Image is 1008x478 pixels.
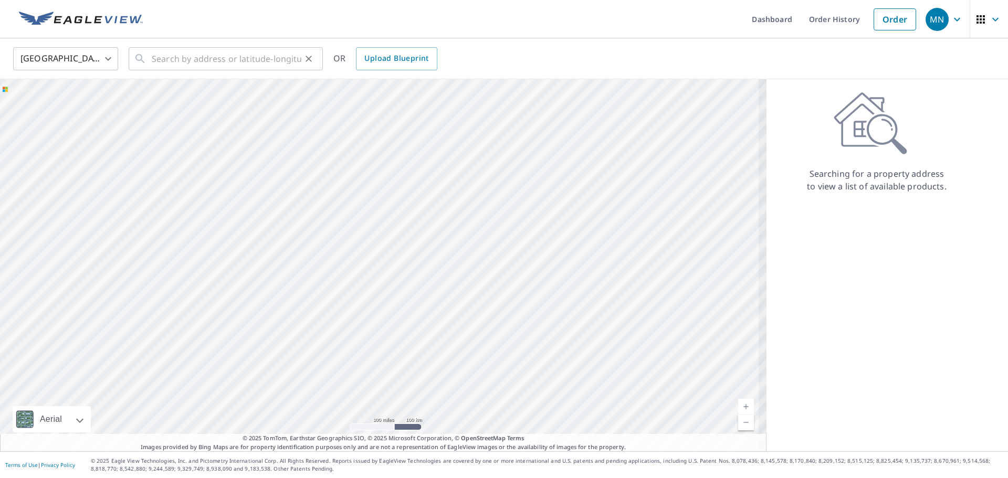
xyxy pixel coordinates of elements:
a: Terms of Use [5,461,38,469]
a: Upload Blueprint [356,47,437,70]
img: EV Logo [19,12,143,27]
a: Current Level 6, Zoom Out [738,415,754,430]
input: Search by address or latitude-longitude [152,44,301,73]
a: Privacy Policy [41,461,75,469]
p: | [5,462,75,468]
div: [GEOGRAPHIC_DATA] [13,44,118,73]
div: Aerial [37,406,65,432]
a: Order [874,8,916,30]
div: MN [926,8,949,31]
a: Current Level 6, Zoom In [738,399,754,415]
p: Searching for a property address to view a list of available products. [806,167,947,193]
span: Upload Blueprint [364,52,428,65]
div: OR [333,47,437,70]
span: © 2025 TomTom, Earthstar Geographics SIO, © 2025 Microsoft Corporation, © [243,434,524,443]
a: Terms [507,434,524,442]
p: © 2025 Eagle View Technologies, Inc. and Pictometry International Corp. All Rights Reserved. Repo... [91,457,1003,473]
div: Aerial [13,406,91,432]
button: Clear [301,51,316,66]
a: OpenStreetMap [461,434,505,442]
